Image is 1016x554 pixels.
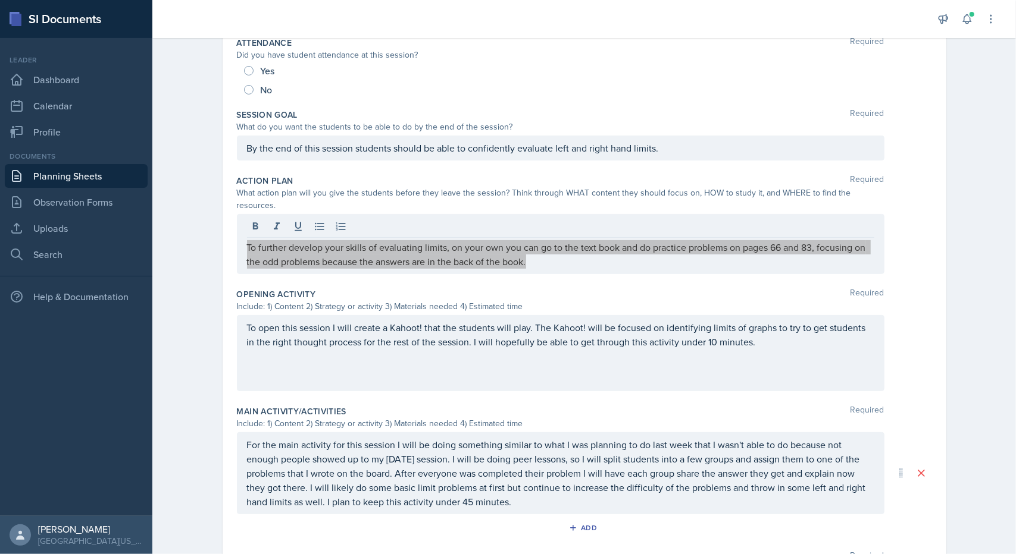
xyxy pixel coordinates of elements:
[571,523,597,533] div: Add
[247,240,874,269] p: To further develop your skills of evaluating limits, on your own you can go to the text book and ...
[851,175,884,187] span: Required
[38,523,143,535] div: [PERSON_NAME]
[5,120,148,144] a: Profile
[5,216,148,240] a: Uploads
[237,121,884,133] div: What do you want the students to be able to do by the end of the session?
[247,437,874,509] p: For the main activity for this session I will be doing something similar to what I was planning t...
[5,68,148,92] a: Dashboard
[237,300,884,313] div: Include: 1) Content 2) Strategy or activity 3) Materials needed 4) Estimated time
[237,37,292,49] label: Attendance
[237,288,316,300] label: Opening Activity
[851,109,884,121] span: Required
[237,109,298,121] label: Session Goal
[237,175,293,187] label: Action Plan
[38,535,143,547] div: [GEOGRAPHIC_DATA][US_STATE] in [GEOGRAPHIC_DATA]
[5,151,148,162] div: Documents
[261,65,275,77] span: Yes
[261,84,273,96] span: No
[247,320,874,349] p: To open this session I will create a Kahoot! that the students will play. The Kahoot! will be foc...
[5,285,148,309] div: Help & Documentation
[851,37,884,49] span: Required
[5,243,148,266] a: Search
[237,405,346,417] label: Main Activity/Activities
[565,519,604,537] button: Add
[237,417,884,430] div: Include: 1) Content 2) Strategy or activity 3) Materials needed 4) Estimated time
[5,190,148,214] a: Observation Forms
[5,164,148,188] a: Planning Sheets
[237,187,884,212] div: What action plan will you give the students before they leave the session? Think through WHAT con...
[5,94,148,118] a: Calendar
[851,288,884,300] span: Required
[5,55,148,65] div: Leader
[247,141,874,155] p: By the end of this session students should be able to confidently evaluate left and right hand li...
[237,49,884,61] div: Did you have student attendance at this session?
[851,405,884,417] span: Required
